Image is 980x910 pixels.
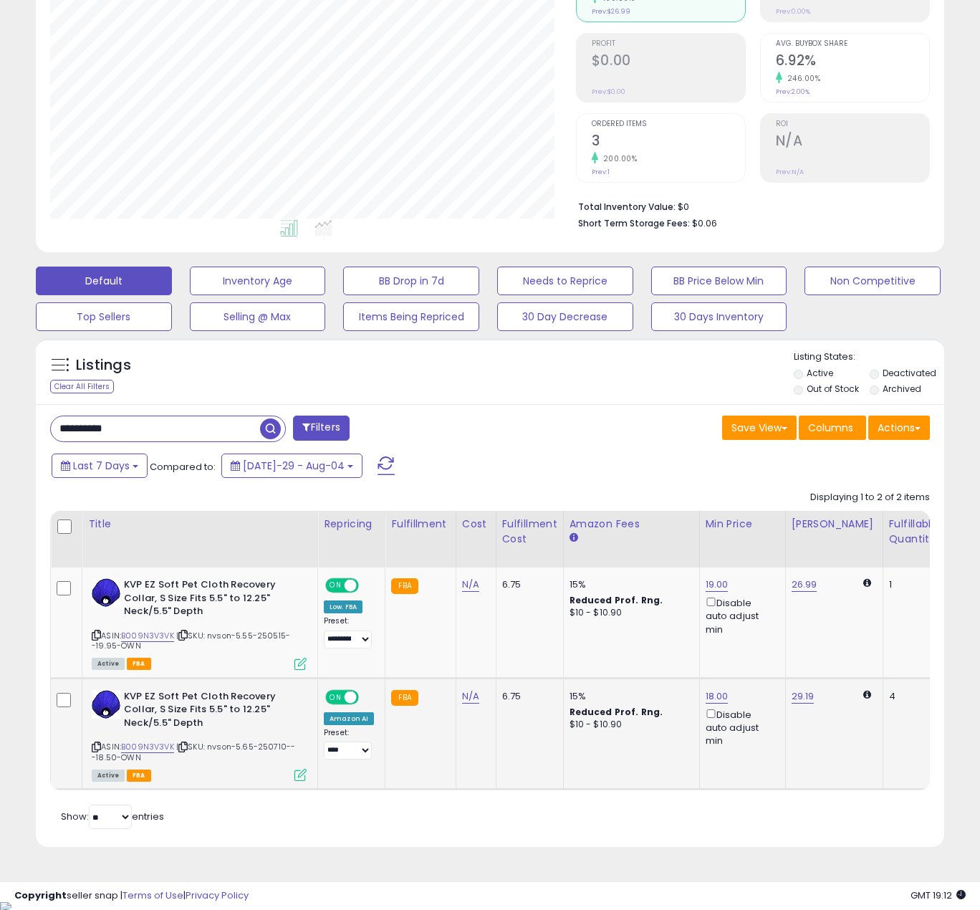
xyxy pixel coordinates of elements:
[808,421,853,435] span: Columns
[124,690,298,734] b: KVP EZ Soft Pet Cloth Recovery Collar, S Size Fits 5.5" to 12.25" Neck/5.5" Depth
[570,517,693,532] div: Amazon Fees
[502,517,557,547] div: Fulfillment Cost
[792,517,877,532] div: [PERSON_NAME]
[776,87,810,96] small: Prev: 2.00%
[462,689,479,704] a: N/A
[804,267,941,295] button: Non Competitive
[807,367,833,379] label: Active
[578,197,919,214] li: $0
[570,607,688,619] div: $10 - $10.90
[324,616,374,648] div: Preset:
[706,707,774,748] div: Disable auto adjust min
[14,889,67,902] strong: Copyright
[570,719,688,731] div: $10 - $10.90
[123,889,183,902] a: Terms of Use
[889,517,938,547] div: Fulfillable Quantity
[782,73,821,84] small: 246.00%
[14,889,249,903] div: seller snap | |
[706,578,729,592] a: 19.00
[73,459,130,473] span: Last 7 Days
[36,302,172,331] button: Top Sellers
[794,350,945,364] p: Listing States:
[883,367,936,379] label: Deactivated
[391,690,418,706] small: FBA
[592,40,745,48] span: Profit
[92,578,307,669] div: ASIN:
[592,87,625,96] small: Prev: $0.00
[776,7,810,16] small: Prev: 0.00%
[598,153,638,164] small: 200.00%
[807,383,859,395] label: Out of Stock
[190,302,326,331] button: Selling @ Max
[324,600,362,613] div: Low. FBA
[776,40,929,48] span: Avg. Buybox Share
[221,454,362,478] button: [DATE]-29 - Aug-04
[592,52,745,72] h2: $0.00
[76,355,131,375] h5: Listings
[592,120,745,128] span: Ordered Items
[792,689,815,704] a: 29.19
[776,120,929,128] span: ROI
[88,517,312,532] div: Title
[502,578,552,591] div: 6.75
[578,201,676,213] b: Total Inventory Value:
[792,578,817,592] a: 26.99
[706,517,779,532] div: Min Price
[124,578,298,622] b: KVP EZ Soft Pet Cloth Recovery Collar, S Size Fits 5.5" to 12.25" Neck/5.5" Depth
[578,217,690,229] b: Short Term Storage Fees:
[391,517,449,532] div: Fulfillment
[722,416,797,440] button: Save View
[343,267,479,295] button: BB Drop in 7d
[497,302,633,331] button: 30 Day Decrease
[327,691,345,703] span: ON
[357,691,380,703] span: OFF
[327,580,345,592] span: ON
[570,706,663,718] b: Reduced Prof. Rng.
[324,728,374,760] div: Preset:
[651,267,787,295] button: BB Price Below Min
[462,578,479,592] a: N/A
[651,302,787,331] button: 30 Days Inventory
[121,630,174,642] a: B009N3V3VK
[889,690,933,703] div: 4
[592,133,745,152] h2: 3
[61,810,164,823] span: Show: entries
[776,52,929,72] h2: 6.92%
[502,690,552,703] div: 6.75
[92,690,120,719] img: 411mFpMQTZL._SL40_.jpg
[570,690,688,703] div: 15%
[570,532,578,545] small: Amazon Fees.
[692,216,717,230] span: $0.06
[776,168,804,176] small: Prev: N/A
[243,459,345,473] span: [DATE]-29 - Aug-04
[52,454,148,478] button: Last 7 Days
[462,517,490,532] div: Cost
[150,460,216,474] span: Compared to:
[570,594,663,606] b: Reduced Prof. Rng.
[190,267,326,295] button: Inventory Age
[810,491,930,504] div: Displaying 1 to 2 of 2 items
[391,578,418,594] small: FBA
[324,712,374,725] div: Amazon AI
[592,7,630,16] small: Prev: $26.99
[293,416,349,441] button: Filters
[776,133,929,152] h2: N/A
[868,416,930,440] button: Actions
[889,578,933,591] div: 1
[343,302,479,331] button: Items Being Repriced
[706,595,774,636] div: Disable auto adjust min
[92,630,290,651] span: | SKU: nvson-5.55-250515--19.95-OWN
[92,770,125,782] span: All listings currently available for purchase on Amazon
[92,690,307,780] div: ASIN:
[592,168,610,176] small: Prev: 1
[324,517,379,532] div: Repricing
[357,580,380,592] span: OFF
[127,770,151,782] span: FBA
[50,380,114,393] div: Clear All Filters
[570,578,688,591] div: 15%
[92,578,120,607] img: 411mFpMQTZL._SL40_.jpg
[186,889,249,902] a: Privacy Policy
[127,658,151,670] span: FBA
[92,741,295,762] span: | SKU: nvson-5.65-250710---18.50-OWN
[92,658,125,670] span: All listings currently available for purchase on Amazon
